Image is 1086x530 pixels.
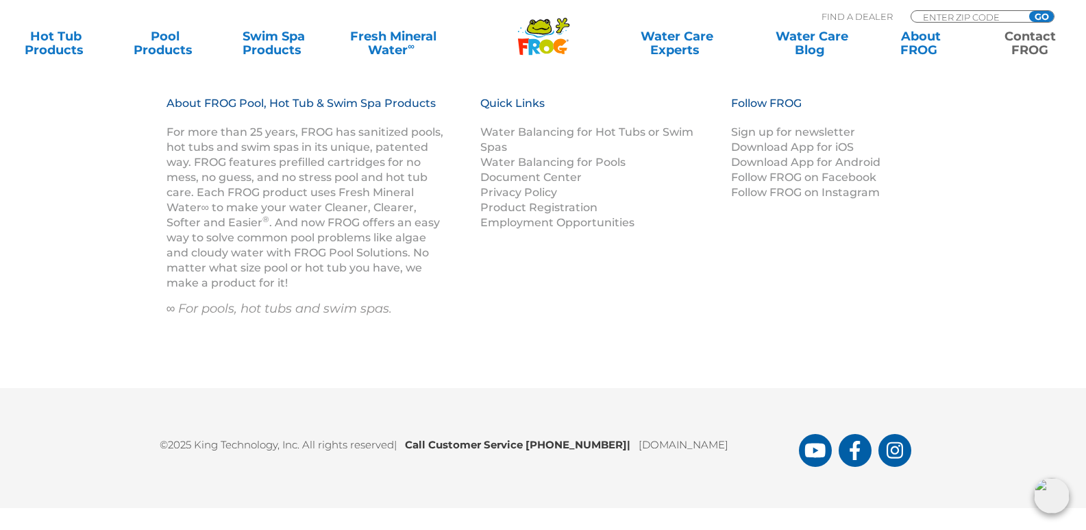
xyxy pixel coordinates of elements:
a: Water CareBlog [770,29,855,57]
img: openIcon [1034,478,1070,514]
a: Download App for Android [731,156,880,169]
a: Download App for iOS [731,141,854,154]
a: Hot TubProducts [14,29,99,57]
a: Document Center [480,171,582,184]
a: PoolProducts [123,29,208,57]
a: Privacy Policy [480,186,557,199]
sup: ® [262,214,269,224]
a: Swim SpaProducts [232,29,317,57]
h3: Quick Links [480,96,715,125]
a: AboutFROG [878,29,963,57]
a: Water CareExperts [608,29,745,57]
a: ContactFROG [987,29,1072,57]
a: Water Balancing for Pools [480,156,626,169]
p: Find A Dealer [822,10,893,23]
a: Fresh MineralWater∞ [341,29,447,57]
h3: About FROG Pool, Hot Tub & Swim Spa Products [166,96,446,125]
h3: Follow FROG [731,96,902,125]
a: Follow FROG on Facebook [731,171,876,184]
a: [DOMAIN_NAME] [639,438,728,451]
a: Employment Opportunities [480,216,634,229]
input: GO [1029,11,1054,22]
a: FROG Products You Tube Page [799,434,832,467]
a: FROG Products Facebook Page [839,434,872,467]
input: Zip Code Form [922,11,1014,23]
span: | [394,438,397,451]
a: FROG Products Instagram Page [878,434,911,467]
span: | [627,438,630,451]
a: Follow FROG on Instagram [731,186,880,199]
p: ©2025 King Technology, Inc. All rights reserved [160,429,799,453]
em: ∞ For pools, hot tubs and swim spas. [166,301,393,316]
a: Product Registration [480,201,597,214]
p: For more than 25 years, FROG has sanitized pools, hot tubs and swim spas in its unique, patented ... [166,125,446,291]
a: Sign up for newsletter [731,125,855,138]
sup: ∞ [408,40,415,51]
b: Call Customer Service [PHONE_NUMBER] [405,438,639,451]
a: Water Balancing for Hot Tubs or Swim Spas [480,125,693,154]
